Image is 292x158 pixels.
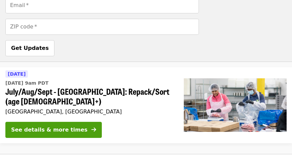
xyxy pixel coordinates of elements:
button: Get Updates [5,40,54,56]
img: July/Aug/Sept - Beaverton: Repack/Sort (age 10+) organized by Oregon Food Bank [184,78,287,132]
button: See details & more times [5,122,102,138]
div: See details & more times [11,126,87,134]
div: [GEOGRAPHIC_DATA], [GEOGRAPHIC_DATA] [5,108,173,115]
span: [DATE] [8,71,26,77]
span: July/Aug/Sept - [GEOGRAPHIC_DATA]: Repack/Sort (age [DEMOGRAPHIC_DATA]+) [5,87,173,106]
span: Get Updates [11,45,49,51]
input: [object Object] [5,19,199,35]
i: arrow-right icon [91,127,96,133]
time: [DATE] 9am PDT [5,80,48,87]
